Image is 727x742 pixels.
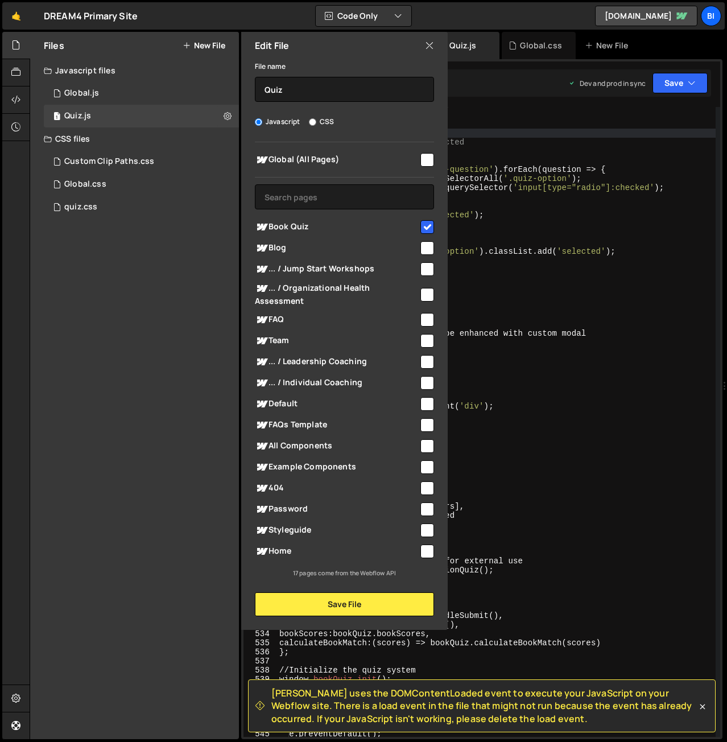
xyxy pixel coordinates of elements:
[64,111,91,121] div: Quiz.js
[243,657,277,666] div: 537
[64,88,99,98] div: Global.js
[255,376,419,390] span: ... / Individual Coaching
[64,202,97,212] div: quiz.css
[255,592,434,616] button: Save File
[568,79,646,88] div: Dev and prod in sync
[243,638,277,648] div: 535
[53,113,60,122] span: 1
[44,196,239,219] div: 16933/46731.css
[309,118,316,126] input: CSS
[255,184,434,209] input: Search pages
[255,241,419,255] span: Blog
[44,9,138,23] div: DREAM4 Primary Site
[309,116,334,127] label: CSS
[255,153,419,167] span: Global (All Pages)
[585,40,633,51] div: New File
[30,59,239,82] div: Javascript files
[255,61,286,72] label: File name
[255,220,419,234] span: Book Quiz
[44,105,239,127] div: 16933/46729.js
[243,648,277,657] div: 536
[44,39,64,52] h2: Files
[243,711,277,720] div: 543
[595,6,697,26] a: [DOMAIN_NAME]
[243,720,277,729] div: 544
[183,41,225,50] button: New File
[44,173,239,196] div: 16933/46377.css
[255,39,289,52] h2: Edit File
[255,502,419,516] span: Password
[449,40,476,51] div: Quiz.js
[701,6,721,26] a: Bi
[520,40,562,51] div: Global.css
[64,156,154,167] div: Custom Clip Paths.css
[255,439,419,453] span: All Components
[255,397,419,411] span: Default
[255,334,419,348] span: Team
[30,127,239,150] div: CSS files
[44,82,239,105] div: 16933/46376.js
[255,77,434,102] input: Name
[255,313,419,327] span: FAQ
[316,6,411,26] button: Code Only
[243,702,277,711] div: 542
[243,693,277,702] div: 541
[243,675,277,684] div: 539
[255,418,419,432] span: FAQs Template
[243,629,277,638] div: 534
[255,481,419,495] span: 404
[243,729,277,739] div: 545
[255,460,419,474] span: Example Components
[255,355,419,369] span: ... / Leadership Coaching
[243,666,277,675] div: 538
[255,545,419,558] span: Home
[2,2,30,30] a: 🤙
[44,150,239,173] div: 16933/47116.css
[255,262,419,276] span: ... / Jump Start Workshops
[255,282,419,307] span: ... / Organizational Health Assessment
[64,179,106,189] div: Global.css
[255,118,262,126] input: Javascript
[255,116,300,127] label: Javascript
[255,523,419,537] span: Styleguide
[271,687,697,725] span: [PERSON_NAME] uses the DOMContentLoaded event to execute your JavaScript on your Webflow site. Th...
[243,684,277,693] div: 540
[652,73,708,93] button: Save
[293,569,396,577] small: 17 pages come from the Webflow API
